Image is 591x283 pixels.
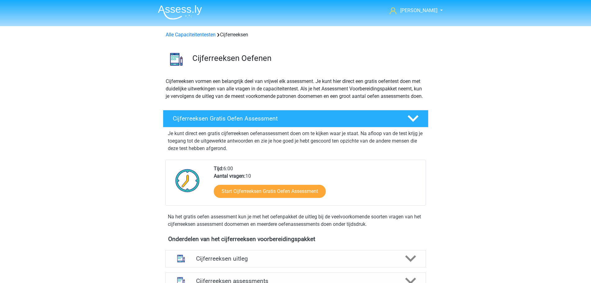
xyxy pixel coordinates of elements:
div: Na het gratis oefen assessment kun je met het oefenpakket de uitleg bij de veelvoorkomende soorte... [165,213,426,228]
h4: Cijferreeksen Gratis Oefen Assessment [173,115,397,122]
b: Tijd: [214,166,223,171]
p: Je kunt direct een gratis cijferreeksen oefenassessment doen om te kijken waar je staat. Na afloo... [168,130,423,152]
a: Start Cijferreeksen Gratis Oefen Assessment [214,185,326,198]
img: cijferreeksen uitleg [173,251,189,267]
a: uitleg Cijferreeksen uitleg [163,250,428,267]
a: Alle Capaciteitentesten [166,32,216,38]
b: Aantal vragen: [214,173,245,179]
img: cijferreeksen [163,46,190,72]
div: 6:00 10 [209,165,425,205]
span: [PERSON_NAME] [400,7,437,13]
h4: Onderdelen van het cijferreeksen voorbereidingspakket [168,235,423,243]
div: Cijferreeksen [163,31,428,39]
img: Assessly [158,5,202,20]
p: Cijferreeksen vormen een belangrijk deel van vrijwel elk assessment. Je kunt hier direct een grat... [166,78,426,100]
img: Klok [172,165,203,196]
h4: Cijferreeksen uitleg [196,255,395,262]
a: Cijferreeksen Gratis Oefen Assessment [160,110,431,127]
h3: Cijferreeksen Oefenen [192,53,423,63]
a: [PERSON_NAME] [387,7,438,14]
